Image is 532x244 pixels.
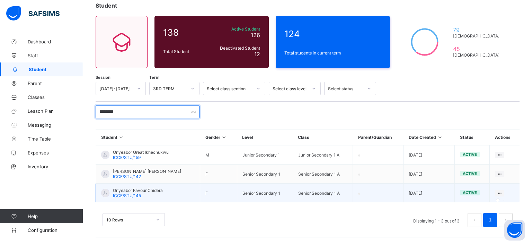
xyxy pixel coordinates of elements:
[237,184,293,203] td: Senior Secondary 1
[200,129,237,145] th: Gender
[28,136,83,142] span: Time Table
[113,193,141,198] span: ICCE/STU/145
[113,150,169,155] span: Onyeabor Great Ikhechukwu
[455,129,490,145] th: Status
[163,27,207,38] span: 138
[404,145,455,165] td: [DATE]
[211,45,260,51] span: Deactivated Student
[328,86,363,91] div: Select status
[29,67,83,72] span: Student
[6,6,60,21] img: safsims
[237,129,293,145] th: Level
[487,216,493,225] a: 1
[408,213,465,227] li: Displaying 1 - 3 out of 3
[437,135,443,140] i: Sort in Ascending Order
[453,45,503,52] span: 45
[200,145,237,165] td: M
[106,217,152,222] div: 10 Rows
[200,165,237,184] td: F
[293,145,353,165] td: Junior Secondary 1 A
[113,169,181,174] span: [PERSON_NAME] [PERSON_NAME]
[404,129,455,145] th: Date Created
[251,32,260,39] span: 126
[211,26,260,32] span: Active Student
[28,108,83,114] span: Lesson Plan
[28,164,83,169] span: Inventory
[499,213,513,227] button: next page
[293,129,353,145] th: Class
[113,155,141,160] span: ICCE/STU/159
[468,213,481,227] li: 上一页
[453,52,503,58] span: [DEMOGRAPHIC_DATA]
[293,184,353,203] td: Senior Secondary 1 A
[28,213,83,219] span: Help
[28,81,83,86] span: Parent
[237,165,293,184] td: Senior Secondary 1
[99,86,133,91] div: [DATE]-[DATE]
[504,220,525,241] button: Open asap
[468,213,481,227] button: prev page
[293,165,353,184] td: Senior Secondary 1 A
[483,213,497,227] li: 1
[221,135,227,140] i: Sort in Ascending Order
[490,129,520,145] th: Actions
[453,33,503,39] span: [DEMOGRAPHIC_DATA]
[96,2,117,9] span: Student
[353,129,404,145] th: Parent/Guardian
[28,122,83,128] span: Messaging
[118,135,124,140] i: Sort in Ascending Order
[273,86,308,91] div: Select class level
[499,213,513,227] li: 下一页
[463,152,477,157] span: active
[153,86,187,91] div: 3RD TERM
[207,86,252,91] div: Select class section
[28,94,83,100] span: Classes
[96,129,200,145] th: Student
[96,75,110,80] span: Session
[284,28,381,39] span: 124
[161,47,209,56] div: Total Student
[453,26,503,33] span: 79
[284,50,381,56] span: Total students in current term
[463,171,477,176] span: active
[404,165,455,184] td: [DATE]
[113,174,141,179] span: ICCE/STU/142
[404,184,455,203] td: [DATE]
[463,190,477,195] span: active
[28,227,83,233] span: Configuration
[28,39,83,44] span: Dashboard
[28,53,83,58] span: Staff
[200,184,237,203] td: F
[237,145,293,165] td: Junior Secondary 1
[28,150,83,155] span: Expenses
[149,75,159,80] span: Term
[113,188,163,193] span: Onyeabor Favour Chidera
[254,51,260,58] span: 12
